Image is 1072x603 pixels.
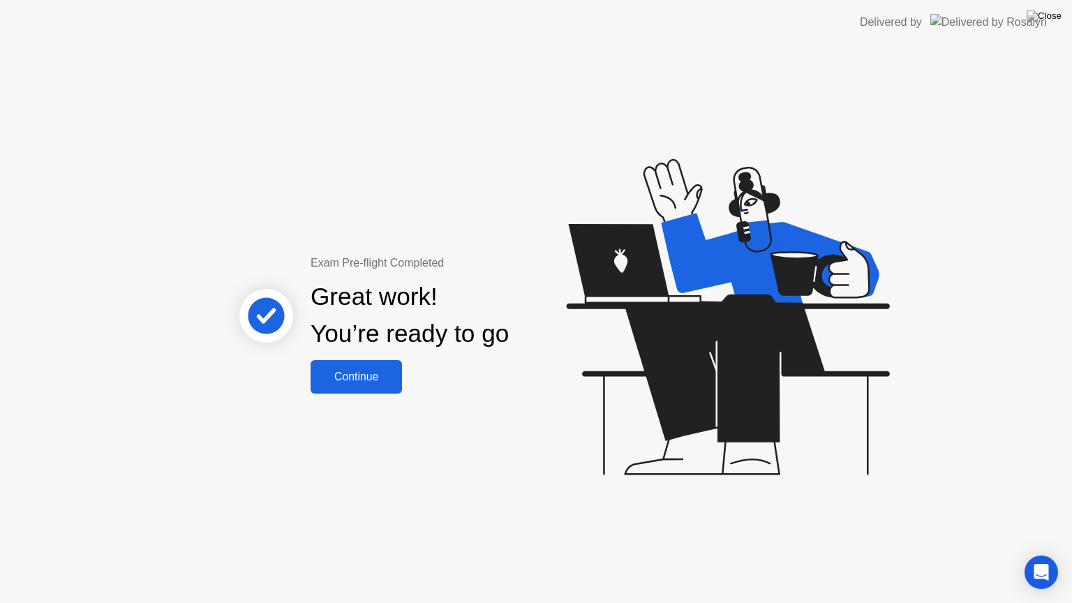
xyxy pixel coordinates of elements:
[311,360,402,394] button: Continue
[311,278,509,352] div: Great work! You’re ready to go
[1025,556,1058,589] div: Open Intercom Messenger
[311,255,599,271] div: Exam Pre-flight Completed
[930,14,1047,30] img: Delivered by Rosalyn
[315,371,398,383] div: Continue
[860,14,922,31] div: Delivered by
[1027,10,1062,22] img: Close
